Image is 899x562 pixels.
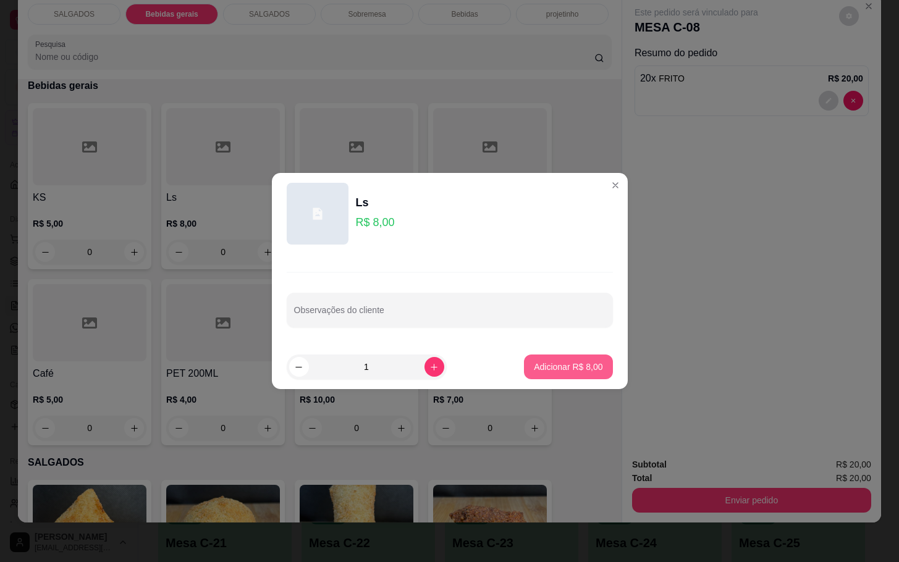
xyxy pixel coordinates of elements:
[294,309,606,321] input: Observações do cliente
[606,175,625,195] button: Close
[534,361,602,373] p: Adicionar R$ 8,00
[524,354,612,379] button: Adicionar R$ 8,00
[356,214,395,231] p: R$ 8,00
[289,357,309,377] button: decrease-product-quantity
[356,194,395,211] div: Ls
[424,357,444,377] button: increase-product-quantity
